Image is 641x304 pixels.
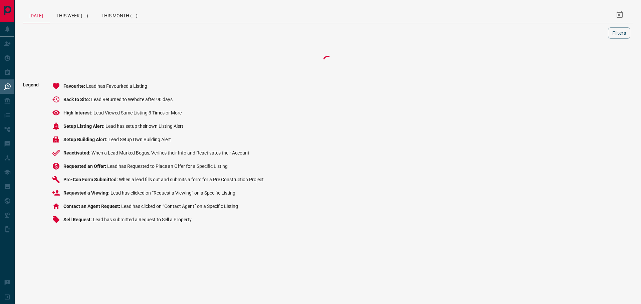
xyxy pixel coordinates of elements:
span: Lead has submitted a Request to Sell a Property [93,217,192,222]
div: This Week (...) [50,7,95,23]
span: High Interest [63,110,93,115]
span: Setup Building Alert [63,137,109,142]
div: [DATE] [23,7,50,23]
span: Lead Viewed Same Listing 3 Times or More [93,110,182,115]
span: Favourite [63,83,86,89]
span: Lead has Requested to Place an Offer for a Specific Listing [107,164,228,169]
span: When a Lead Marked Bogus, Verifies their Info and Reactivates their Account [91,150,249,156]
button: Filters [608,27,630,39]
span: Pre-Con Form Submitted [63,177,119,182]
span: Requested a Viewing [63,190,111,196]
span: Lead has clicked on “Request a Viewing” on a Specific Listing [111,190,235,196]
div: This Month (...) [95,7,144,23]
button: Select Date Range [612,7,628,23]
span: Reactivated [63,150,91,156]
span: Setup Listing Alert [63,123,105,129]
span: Contact an Agent Request [63,204,121,209]
span: Back to Site [63,97,91,102]
span: Legend [23,82,39,229]
span: Lead has clicked on “Contact Agent” on a Specific Listing [121,204,238,209]
span: Lead has Favourited a Listing [86,83,147,89]
span: When a lead fills out and submits a form for a Pre Construction Project [119,177,264,182]
span: Lead Returned to Website after 90 days [91,97,173,102]
span: Lead Setup Own Building Alert [109,137,171,142]
div: Loading [294,54,361,67]
span: Lead has setup their own Listing Alert [105,123,183,129]
span: Sell Request [63,217,93,222]
span: Requested an Offer [63,164,107,169]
